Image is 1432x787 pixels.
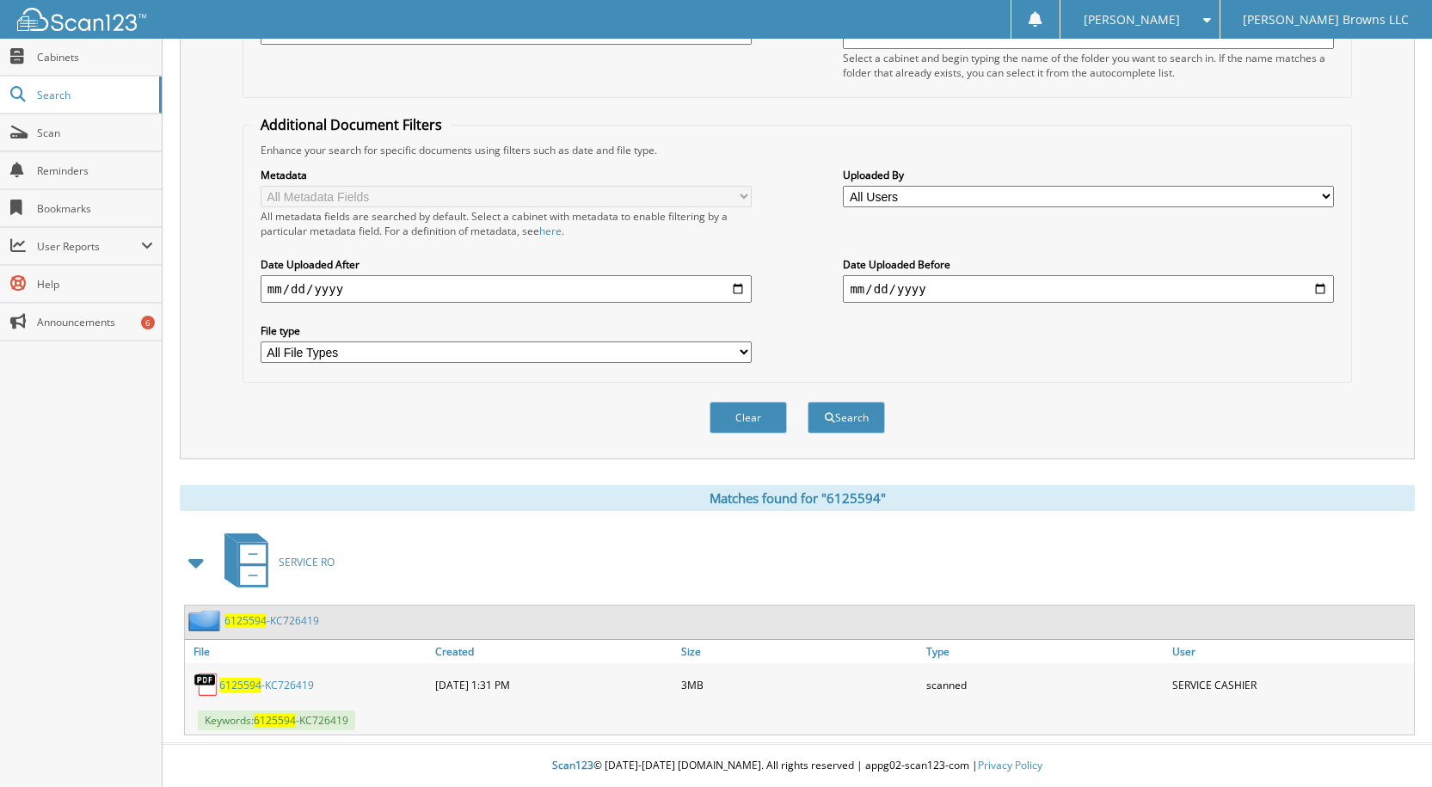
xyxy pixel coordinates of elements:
span: Cabinets [37,50,153,65]
div: SERVICE CASHIER [1168,667,1414,702]
a: Type [922,640,1168,663]
a: 6125594-KC726419 [224,613,319,628]
span: Scan123 [552,758,593,772]
img: scan123-logo-white.svg [17,8,146,31]
label: Date Uploaded After [261,257,752,272]
label: Uploaded By [843,168,1334,182]
img: folder2.png [188,610,224,631]
a: Size [677,640,923,663]
span: 6125594 [219,678,261,692]
label: Date Uploaded Before [843,257,1334,272]
span: Reminders [37,163,153,178]
div: Enhance your search for specific documents using filters such as date and file type. [252,143,1343,157]
div: Select a cabinet and begin typing the name of the folder you want to search in. If the name match... [843,51,1334,80]
input: end [843,275,1334,303]
a: File [185,640,431,663]
legend: Additional Document Filters [252,115,451,134]
div: scanned [922,667,1168,702]
iframe: Chat Widget [1346,704,1432,787]
span: 6125594 [224,613,267,628]
span: User Reports [37,239,141,254]
div: Matches found for "6125594" [180,485,1415,511]
span: Search [37,88,151,102]
span: 6125594 [254,713,296,728]
a: User [1168,640,1414,663]
div: 6 [141,316,155,329]
a: here [539,224,562,238]
div: All metadata fields are searched by default. Select a cabinet with metadata to enable filtering b... [261,209,752,238]
span: Announcements [37,315,153,329]
button: Search [808,402,885,433]
a: SERVICE RO [214,528,335,596]
a: 6125594-KC726419 [219,678,314,692]
div: 3MB [677,667,923,702]
img: PDF.png [194,672,219,698]
div: [DATE] 1:31 PM [431,667,677,702]
span: Scan [37,126,153,140]
span: SERVICE RO [279,555,335,569]
a: Created [431,640,677,663]
input: start [261,275,752,303]
div: © [DATE]-[DATE] [DOMAIN_NAME]. All rights reserved | appg02-scan123-com | [163,745,1432,787]
label: Metadata [261,168,752,182]
span: [PERSON_NAME] [1084,15,1180,25]
button: Clear [710,402,787,433]
a: Privacy Policy [978,758,1042,772]
span: Bookmarks [37,201,153,216]
span: Help [37,277,153,292]
span: Keywords: -KC726419 [198,710,355,730]
label: File type [261,323,752,338]
span: [PERSON_NAME] Browns LLC [1243,15,1409,25]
